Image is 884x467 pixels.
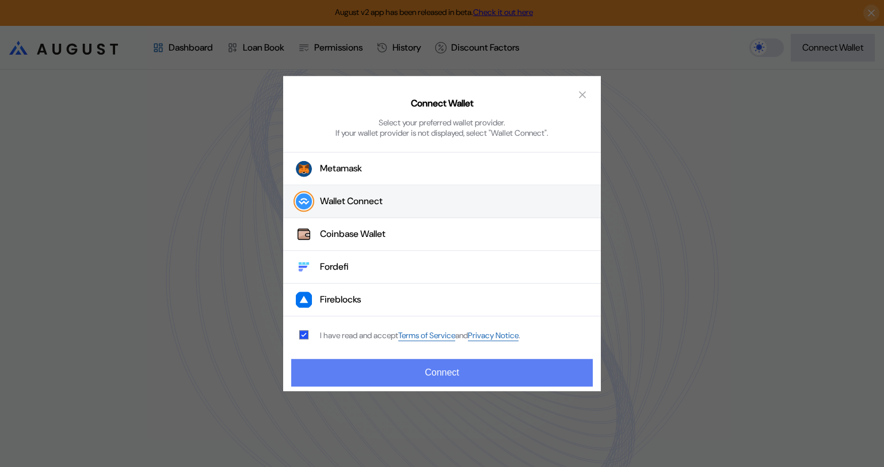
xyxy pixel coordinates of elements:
[283,152,601,185] button: Metamask
[468,330,519,341] a: Privacy Notice
[283,284,601,316] button: FireblocksFireblocks
[320,294,361,306] div: Fireblocks
[336,128,548,138] div: If your wallet provider is not displayed, select "Wallet Connect".
[379,117,505,128] div: Select your preferred wallet provider.
[320,261,349,273] div: Fordefi
[291,359,593,386] button: Connect
[411,98,474,110] h2: Connect Wallet
[320,163,362,175] div: Metamask
[320,330,520,341] div: I have read and accept .
[283,185,601,218] button: Wallet Connect
[283,251,601,284] button: FordefiFordefi
[320,228,386,240] div: Coinbase Wallet
[398,330,455,341] a: Terms of Service
[320,196,383,208] div: Wallet Connect
[573,85,592,104] button: close modal
[283,218,601,251] button: Coinbase WalletCoinbase Wallet
[296,292,312,308] img: Fireblocks
[296,259,312,275] img: Fordefi
[455,331,468,341] span: and
[296,226,312,242] img: Coinbase Wallet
